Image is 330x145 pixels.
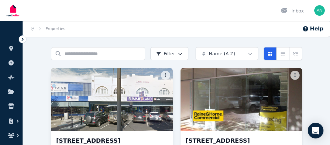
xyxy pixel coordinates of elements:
img: 63-69 Walker Street, Casino [48,66,176,133]
button: Card view [264,47,277,60]
button: Filter [150,47,189,60]
a: Properties [45,27,65,31]
span: Name (A-Z) [209,50,235,57]
button: Name (A-Z) [196,47,258,60]
img: 329 Peel St, Tamworth [181,68,302,131]
div: View options [264,47,302,60]
button: More options [290,71,300,80]
button: Compact list view [276,47,289,60]
div: Open Intercom Messenger [308,123,323,138]
img: RentBetter [5,2,21,19]
button: Help [302,25,323,33]
span: Filter [156,50,175,57]
button: More options [161,71,170,80]
button: Expanded list view [289,47,302,60]
nav: Breadcrumb [23,21,73,37]
div: Inbox [281,8,304,14]
img: ant.clay99@gmail.com [314,5,325,16]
